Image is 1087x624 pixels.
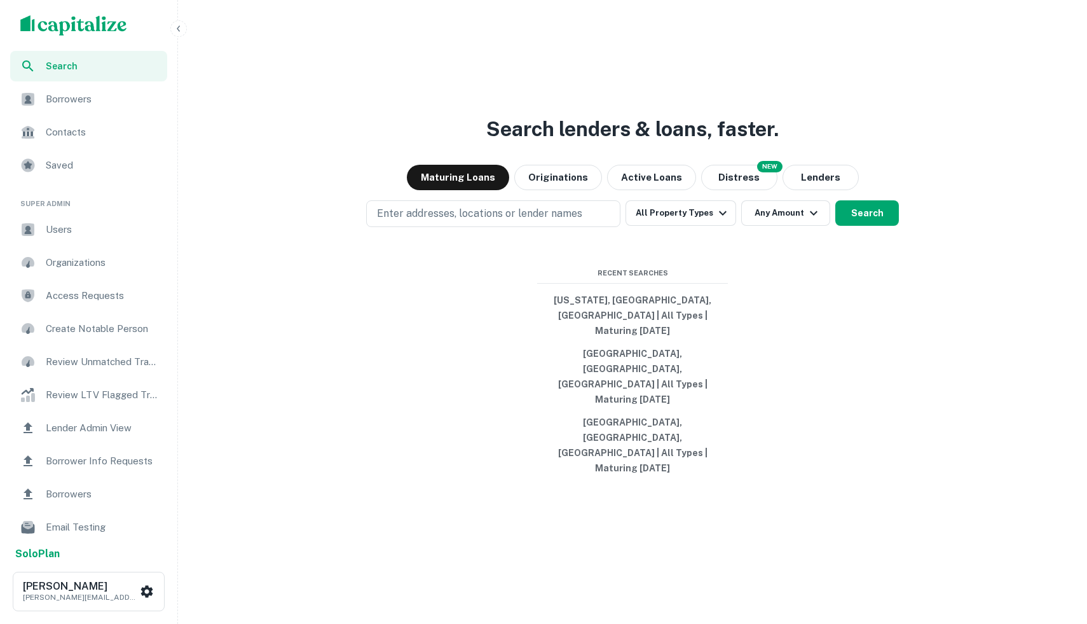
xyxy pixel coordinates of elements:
button: [GEOGRAPHIC_DATA], [GEOGRAPHIC_DATA], [GEOGRAPHIC_DATA] | All Types | Maturing [DATE] [537,342,728,411]
span: Recent Searches [537,268,728,279]
span: Access Requests [46,288,160,303]
a: Borrowers [10,84,167,114]
span: Email Testing [46,520,160,535]
a: Borrower Info Requests [10,446,167,476]
a: Search [10,51,167,81]
span: Borrowers [46,487,160,502]
button: Search [835,200,899,226]
li: Super Admin [10,183,167,214]
button: Maturing Loans [407,165,509,190]
a: Access Requests [10,281,167,311]
span: Organizations [46,255,160,270]
span: Lender Admin View [46,420,160,436]
p: [PERSON_NAME][EMAIL_ADDRESS][PERSON_NAME][DOMAIN_NAME] [23,592,137,603]
span: Contacts [46,125,160,140]
a: Review Unmatched Transactions [10,347,167,377]
a: Create Notable Person [10,314,167,344]
a: SoloPlan [15,546,60,562]
strong: Solo Plan [15,548,60,560]
a: Saved [10,150,167,181]
iframe: Chat Widget [1023,522,1087,583]
span: Saved [46,158,160,173]
button: [GEOGRAPHIC_DATA], [GEOGRAPHIC_DATA], [GEOGRAPHIC_DATA] | All Types | Maturing [DATE] [537,411,728,480]
span: Search [46,59,160,73]
span: Create Notable Person [46,321,160,336]
span: Borrower Info Requests [46,454,160,469]
button: Active Loans [607,165,696,190]
button: [PERSON_NAME][PERSON_NAME][EMAIL_ADDRESS][PERSON_NAME][DOMAIN_NAME] [13,572,165,611]
button: Search distressed loans with lien and other non-mortgage details. [701,165,777,190]
a: Review LTV Flagged Transactions [10,380,167,410]
span: Borrowers [46,92,160,107]
a: Email Testing [10,512,167,543]
button: All Property Types [626,200,736,226]
span: Review LTV Flagged Transactions [46,387,160,403]
button: [US_STATE], [GEOGRAPHIC_DATA], [GEOGRAPHIC_DATA] | All Types | Maturing [DATE] [537,289,728,342]
a: Lender Admin View [10,413,167,443]
h3: Search lenders & loans, faster. [486,114,779,144]
button: Lenders [783,165,859,190]
a: Organizations [10,247,167,278]
p: Enter addresses, locations or lender names [377,206,582,221]
div: NEW [757,161,783,172]
span: Review Unmatched Transactions [46,354,160,370]
a: Borrowers [10,479,167,510]
a: Users [10,214,167,245]
a: Contacts [10,117,167,148]
button: Any Amount [741,200,830,226]
h6: [PERSON_NAME] [23,581,137,592]
button: Enter addresses, locations or lender names [366,200,620,227]
img: capitalize-logo.png [20,15,127,36]
button: Originations [514,165,602,190]
span: Users [46,222,160,237]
